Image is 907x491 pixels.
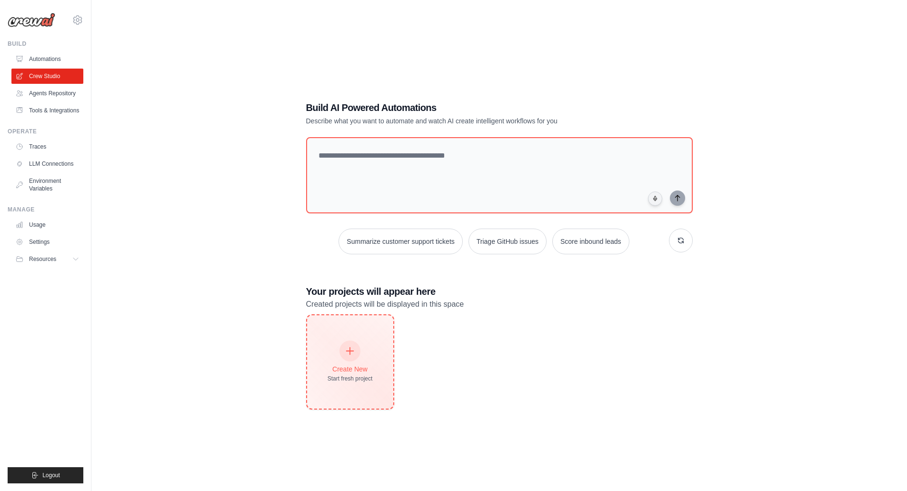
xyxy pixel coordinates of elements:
[11,51,83,67] a: Automations
[8,206,83,213] div: Manage
[339,229,462,254] button: Summarize customer support tickets
[306,101,626,114] h1: Build AI Powered Automations
[11,234,83,250] a: Settings
[11,217,83,232] a: Usage
[8,467,83,483] button: Logout
[328,364,373,374] div: Create New
[11,69,83,84] a: Crew Studio
[42,471,60,479] span: Logout
[328,375,373,382] div: Start fresh project
[648,191,662,206] button: Click to speak your automation idea
[8,40,83,48] div: Build
[11,156,83,171] a: LLM Connections
[669,229,693,252] button: Get new suggestions
[11,139,83,154] a: Traces
[11,173,83,196] a: Environment Variables
[8,128,83,135] div: Operate
[29,255,56,263] span: Resources
[306,285,693,298] h3: Your projects will appear here
[468,229,547,254] button: Triage GitHub issues
[306,116,626,126] p: Describe what you want to automate and watch AI create intelligent workflows for you
[306,298,693,311] p: Created projects will be displayed in this space
[11,103,83,118] a: Tools & Integrations
[552,229,629,254] button: Score inbound leads
[8,13,55,27] img: Logo
[11,86,83,101] a: Agents Repository
[11,251,83,267] button: Resources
